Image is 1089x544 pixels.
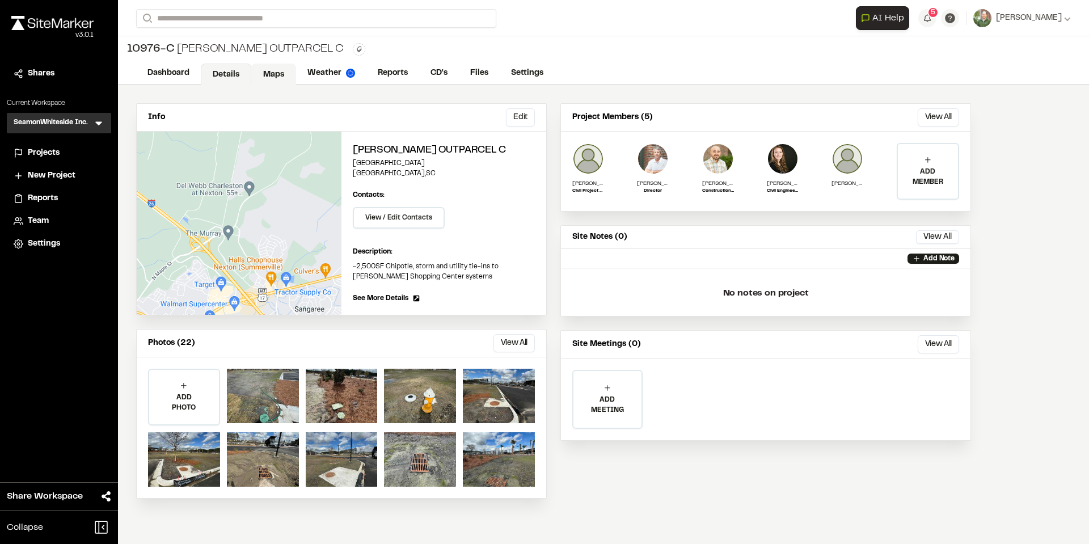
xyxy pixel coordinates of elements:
img: precipai.png [346,69,355,78]
span: AI Help [872,11,904,25]
img: Sinuhe Perez [702,143,734,175]
span: Share Workspace [7,490,83,503]
p: Construction Administration Field Representative [702,188,734,195]
p: ADD MEMBER [898,167,958,187]
p: ADD PHOTO [149,393,219,413]
div: Open AI Assistant [856,6,914,30]
h2: [PERSON_NAME] Outparcel C [353,143,535,158]
button: View / Edit Contacts [353,207,445,229]
img: Sean Gowen [831,143,863,175]
img: Donald Jones [637,143,669,175]
p: Photos (22) [148,337,195,349]
img: Taylor Fletcher [572,143,604,175]
a: Weather [296,62,366,84]
p: [PERSON_NAME] [831,179,863,188]
a: Reports [14,192,104,205]
p: ADD MEETING [573,395,641,415]
p: Project Members (5) [572,111,653,124]
p: [GEOGRAPHIC_DATA] , SC [353,168,535,179]
h3: SeamonWhiteside Inc. [14,117,88,129]
span: Projects [28,147,60,159]
button: Edit [506,108,535,126]
span: 5 [931,7,935,18]
p: [GEOGRAPHIC_DATA] [353,158,535,168]
a: Settings [14,238,104,250]
span: New Project [28,170,75,182]
a: Dashboard [136,62,201,84]
p: Site Meetings (0) [572,338,641,351]
button: View All [916,230,959,244]
a: Projects [14,147,104,159]
button: Edit Tags [353,43,365,56]
a: Details [201,64,251,85]
p: [PERSON_NAME] [767,179,799,188]
button: 5 [918,9,936,27]
p: Director [637,188,669,195]
img: Abigail Richardson [767,143,799,175]
a: Files [459,62,500,84]
button: View All [918,108,959,126]
div: Oh geez...please don't... [11,30,94,40]
span: Settings [28,238,60,250]
p: Site Notes (0) [572,231,627,243]
p: [PERSON_NAME] [702,179,734,188]
a: Settings [500,62,555,84]
p: Current Workspace [7,98,111,108]
p: [PERSON_NAME] [637,179,669,188]
img: rebrand.png [11,16,94,30]
button: View All [493,334,535,352]
p: Civil Project Coordinator [572,188,604,195]
span: Shares [28,68,54,80]
a: Team [14,215,104,227]
p: Info [148,111,165,124]
span: Team [28,215,49,227]
p: Civil Engineering Project Manager [767,188,799,195]
p: No notes on project [570,275,961,311]
button: View All [918,335,959,353]
span: Collapse [7,521,43,534]
span: [PERSON_NAME] [996,12,1062,24]
p: Contacts: [353,190,385,200]
p: Add Note [923,254,955,264]
p: ~2,500SF Chipotle, storm and utility tie-ins to [PERSON_NAME] Shopping Center systems [353,262,535,282]
p: [PERSON_NAME] [572,179,604,188]
button: Open AI Assistant [856,6,909,30]
a: CD's [419,62,459,84]
button: Search [136,9,157,28]
a: Maps [251,64,296,85]
span: Reports [28,192,58,205]
span: See More Details [353,293,408,303]
div: [PERSON_NAME] Outparcel C [127,41,344,58]
a: Reports [366,62,419,84]
img: User [973,9,991,27]
a: New Project [14,170,104,182]
span: 10976-C [127,41,175,58]
button: [PERSON_NAME] [973,9,1071,27]
p: Description: [353,247,535,257]
a: Shares [14,68,104,80]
